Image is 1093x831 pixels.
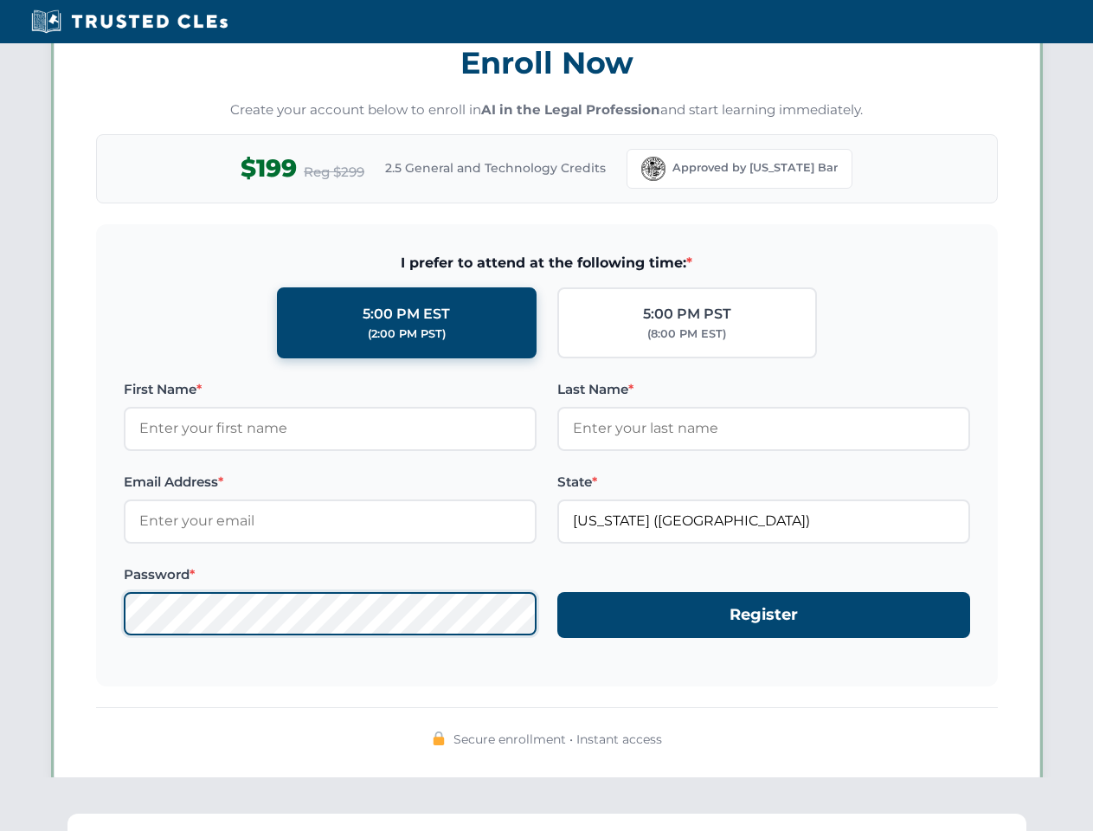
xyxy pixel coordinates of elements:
[124,407,537,450] input: Enter your first name
[124,499,537,543] input: Enter your email
[304,162,364,183] span: Reg $299
[363,303,450,325] div: 5:00 PM EST
[557,499,970,543] input: Florida (FL)
[385,158,606,177] span: 2.5 General and Technology Credits
[647,325,726,343] div: (8:00 PM EST)
[557,472,970,493] label: State
[672,159,838,177] span: Approved by [US_STATE] Bar
[453,730,662,749] span: Secure enrollment • Instant access
[96,35,998,90] h3: Enroll Now
[124,564,537,585] label: Password
[643,303,731,325] div: 5:00 PM PST
[481,101,660,118] strong: AI in the Legal Profession
[557,407,970,450] input: Enter your last name
[557,592,970,638] button: Register
[241,149,297,188] span: $199
[96,100,998,120] p: Create your account below to enroll in and start learning immediately.
[432,731,446,745] img: 🔒
[368,325,446,343] div: (2:00 PM PST)
[641,157,665,181] img: Florida Bar
[557,379,970,400] label: Last Name
[26,9,233,35] img: Trusted CLEs
[124,472,537,493] label: Email Address
[124,252,970,274] span: I prefer to attend at the following time:
[124,379,537,400] label: First Name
